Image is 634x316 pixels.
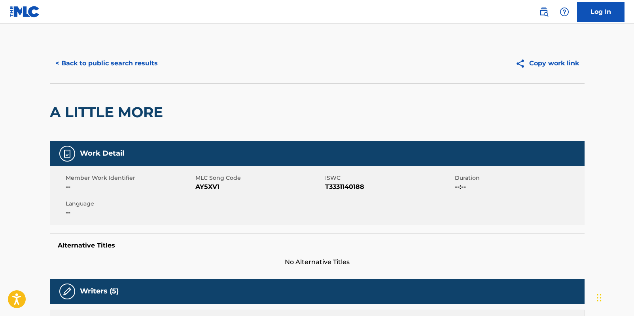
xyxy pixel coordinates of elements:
[66,182,193,192] span: --
[594,278,634,316] iframe: Chat Widget
[80,149,124,158] h5: Work Detail
[195,174,323,182] span: MLC Song Code
[539,7,549,17] img: search
[62,287,72,296] img: Writers
[325,174,453,182] span: ISWC
[50,257,585,267] span: No Alternative Titles
[9,6,40,17] img: MLC Logo
[455,182,583,192] span: --:--
[66,174,193,182] span: Member Work Identifier
[66,200,193,208] span: Language
[577,2,625,22] a: Log In
[597,286,602,310] div: Drag
[515,59,529,69] img: Copy work link
[455,174,583,182] span: Duration
[325,182,453,192] span: T3331140188
[50,53,163,73] button: < Back to public search results
[556,4,572,20] div: Help
[195,182,323,192] span: AY5XV1
[66,208,193,217] span: --
[510,53,585,73] button: Copy work link
[80,287,119,296] h5: Writers (5)
[50,103,167,121] h2: A LITTLE MORE
[58,242,577,249] h5: Alternative Titles
[560,7,569,17] img: help
[536,4,552,20] a: Public Search
[62,149,72,158] img: Work Detail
